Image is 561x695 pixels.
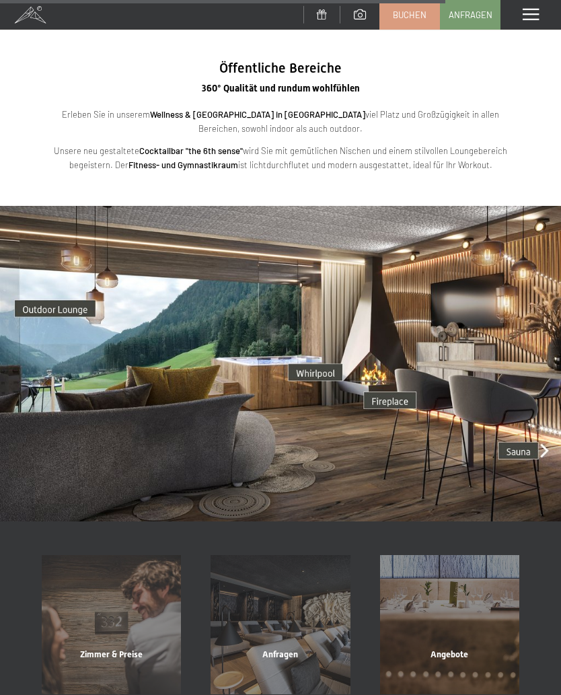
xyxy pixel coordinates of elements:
strong: Wellness & [GEOGRAPHIC_DATA] in [GEOGRAPHIC_DATA] [150,109,365,120]
span: 360° Qualität und rundum wohlfühlen [202,83,360,94]
span: Zimmer & Preise [80,649,143,659]
span: Angebote [431,649,468,659]
a: Buchen [380,1,439,29]
span: Öffentliche Bereiche [219,60,342,76]
span: Anfragen [449,9,492,21]
a: Neuheiten im Schwarzenstein Angebote [365,555,534,694]
p: Erleben Sie in unserem viel Platz und Großzügigkeit in allen Bereichen, sowohl indoor als auch ou... [54,108,507,136]
a: Anfragen [441,1,500,29]
strong: Cocktailbar "the 6th sense" [139,145,243,156]
span: Buchen [393,9,426,21]
p: Unsere neu gestaltete wird Sie mit gemütlichen Nischen und einem stilvollen Loungebereich begeist... [54,144,507,172]
a: Neuheiten im Schwarzenstein Zimmer & Preise [27,555,196,694]
span: Anfragen [262,649,298,659]
strong: Fitness- und Gymnastikraum [128,159,238,170]
a: Neuheiten im Schwarzenstein Anfragen [196,555,365,694]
